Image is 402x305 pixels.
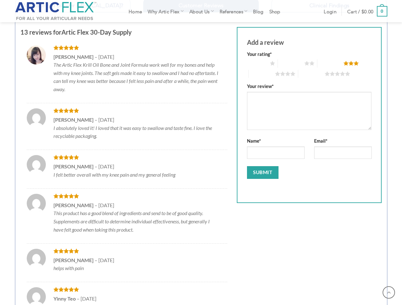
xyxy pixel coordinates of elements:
span: Cart / [347,9,374,14]
span: – [95,54,97,60]
p: helps with pain [53,264,219,272]
span: Rated out of 5 [53,108,79,116]
span: Rated out of 5 [53,45,79,53]
a: Home [129,5,142,17]
div: Rated 5 out of 5 [53,287,79,292]
strong: [PERSON_NAME] [53,54,94,60]
img: Artic Flex [15,2,97,21]
span: Rated out of 5 [53,287,79,295]
p: I felt better overall with my knee pain and my general feeling [53,171,219,179]
p: The Artic Flex Krill Oil Bone and Joint Formula work well for my bones and help with my knee join... [53,61,219,93]
time: [DATE] [98,117,114,123]
a: 3 of 5 stars [317,59,359,68]
label: Name [247,137,305,145]
strong: Yinny Teo [53,295,76,302]
div: Rated 5 out of 5 [53,248,79,254]
a: Why Artic Flex [148,5,184,17]
a: Shop [269,5,280,17]
time: [DATE] [98,202,114,208]
bdi: 0.00 [362,10,374,12]
strong: [PERSON_NAME] [53,257,94,263]
a: 4 of 5 stars [248,70,295,78]
a: Go to top [383,286,395,299]
label: Your rating [247,51,372,58]
strong: [PERSON_NAME] [53,163,94,169]
a: 2 of 5 stars [278,59,314,68]
h3: Add a review [247,37,372,47]
h3: 13 reviews for [20,27,227,37]
a: About Us [189,5,214,17]
div: Rated 5 out of 5 [53,45,79,50]
span: – [95,117,97,123]
div: Rated 5 out of 5 [53,193,79,199]
a: Blog [253,5,263,17]
span: – [95,257,97,263]
time: [DATE] [98,257,114,263]
strong: 0 [377,6,387,17]
strong: [PERSON_NAME] [53,117,94,123]
span: Artic Flex 30-Day Supply [61,28,132,36]
span: – [95,202,97,208]
a: 1 of 5 stars [244,59,275,68]
a: References [220,5,248,17]
span: Rated out of 5 [53,193,79,201]
label: Email [314,137,372,145]
strong: [PERSON_NAME] [53,202,94,208]
div: Rated 5 out of 5 [53,155,79,160]
time: [DATE] [98,163,114,169]
p: This product has a good blend of ingredients and send to be of good quality. Supplements are diff... [53,209,219,234]
time: [DATE] [81,295,96,302]
span: Login [324,9,336,14]
time: [DATE] [98,54,114,60]
span: Rated out of 5 [53,155,79,162]
input: Submit [247,166,279,179]
span: – [77,295,80,302]
label: Your review [247,83,372,90]
div: Rated 5 out of 5 [53,108,79,113]
span: Rated out of 5 [53,248,79,256]
span: – [95,163,97,169]
a: Cart / $0.00 0 [347,1,387,21]
p: I absolutely loved it! I loved that it was easy to swallow and taste fine. I love the recyclable ... [53,124,219,140]
a: 5 of 5 stars [298,70,350,78]
a: Login [324,5,336,17]
span: $ [362,10,364,12]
